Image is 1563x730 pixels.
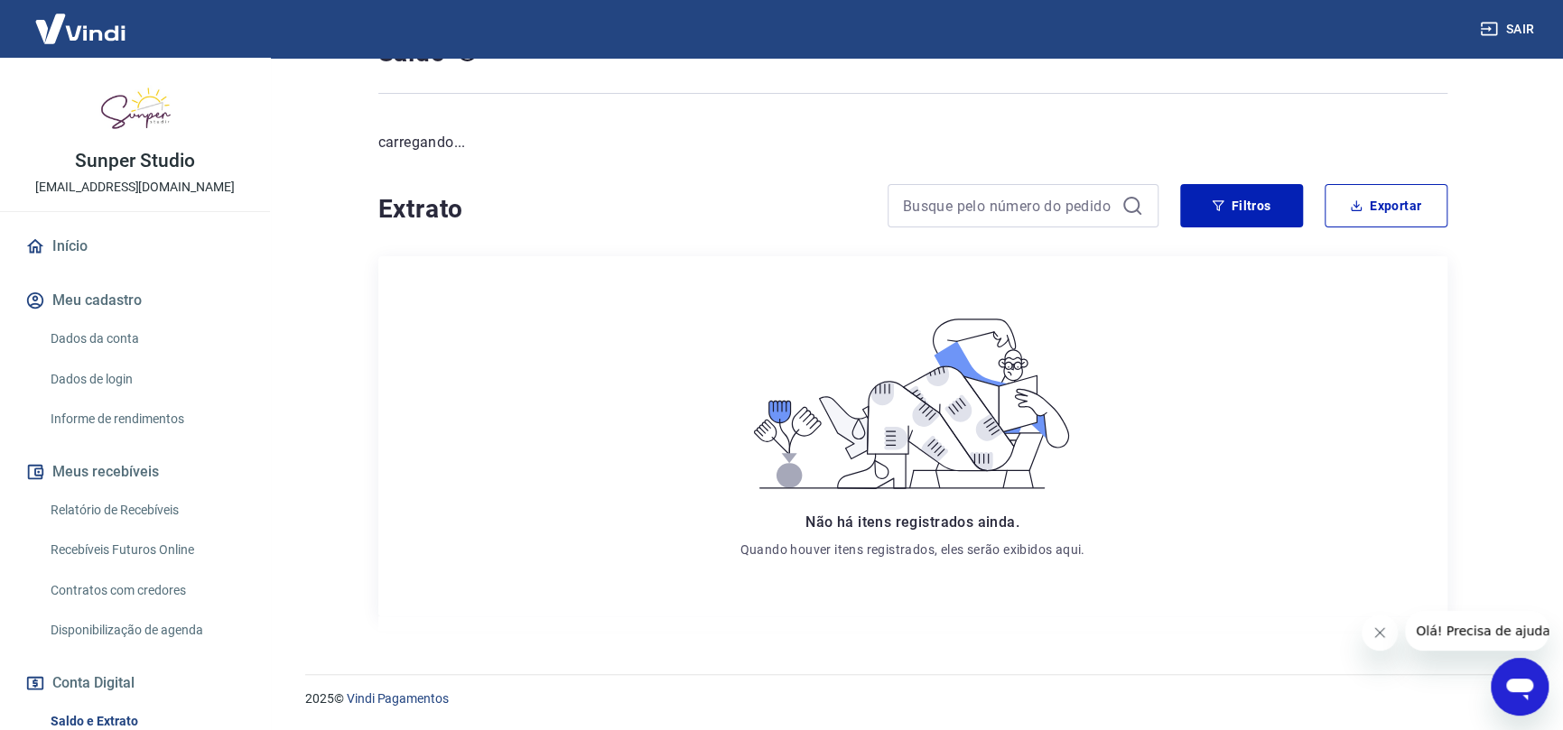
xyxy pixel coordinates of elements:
[43,361,248,398] a: Dados de login
[75,152,194,171] p: Sunper Studio
[305,689,1520,708] p: 2025 ©
[43,492,248,529] a: Relatório de Recebíveis
[903,192,1114,219] input: Busque pelo número do pedido
[11,13,152,27] span: Olá! Precisa de ajuda?
[43,531,248,568] a: Recebíveis Futuros Online
[35,178,235,197] p: [EMAIL_ADDRESS][DOMAIN_NAME]
[99,72,172,144] img: fd643c08-c7d7-4ccc-895e-3fd4a6a31133.jpeg
[1491,658,1549,716] iframe: Botão para abrir a janela de mensagens
[22,1,139,56] img: Vindi
[43,320,248,357] a: Dados da conta
[43,612,248,649] a: Disponibilização de agenda
[1180,184,1303,227] button: Filtros
[1362,614,1398,651] iframe: Fechar mensagem
[22,452,248,492] button: Meus recebíveis
[378,191,866,227] h4: Extrato
[22,281,248,320] button: Meu cadastro
[1476,13,1541,46] button: Sair
[378,132,1447,153] p: carregando...
[22,663,248,703] button: Conta Digital
[347,691,449,706] a: Vindi Pagamentos
[22,226,248,266] a: Início
[1325,184,1447,227] button: Exportar
[1405,611,1549,651] iframe: Mensagem da empresa
[740,541,1084,559] p: Quando houver itens registrados, eles serão exibidos aqui.
[43,401,248,438] a: Informe de rendimentos
[43,572,248,609] a: Contratos com credores
[805,513,1019,531] span: Não há itens registrados ainda.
